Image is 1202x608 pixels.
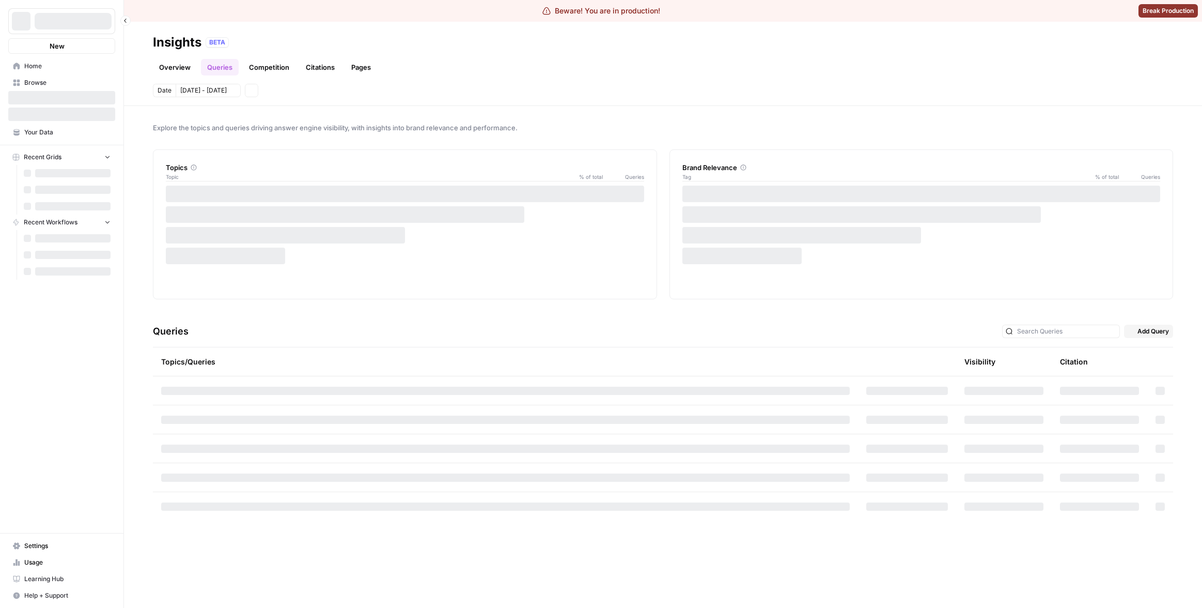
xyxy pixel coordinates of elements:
[8,149,115,165] button: Recent Grids
[166,173,572,181] span: Topic
[24,78,111,87] span: Browse
[24,574,111,584] span: Learning Hub
[24,218,77,227] span: Recent Workflows
[8,215,115,230] button: Recent Workflows
[300,59,341,75] a: Citations
[8,58,115,74] a: Home
[964,357,995,367] div: Visibility
[24,62,111,71] span: Home
[1017,326,1116,337] input: Search Queries
[243,59,295,75] a: Competition
[1088,173,1119,181] span: % of total
[1138,4,1198,18] button: Break Production
[8,587,115,604] button: Help + Support
[158,86,171,95] span: Date
[1060,347,1088,376] div: Citation
[8,571,115,587] a: Learning Hub
[1124,325,1173,338] button: Add Query
[682,173,1088,181] span: Tag
[8,74,115,91] a: Browse
[153,34,201,51] div: Insights
[8,538,115,554] a: Settings
[201,59,239,75] a: Queries
[603,173,644,181] span: Queries
[153,123,1173,133] span: Explore the topics and queries driving answer engine visibility, with insights into brand relevan...
[24,153,61,162] span: Recent Grids
[542,6,660,16] div: Beware! You are in production!
[1143,6,1194,16] span: Break Production
[1137,327,1169,336] span: Add Query
[572,173,603,181] span: % of total
[24,128,111,137] span: Your Data
[176,84,241,97] button: [DATE] - [DATE]
[1119,173,1160,181] span: Queries
[24,558,111,567] span: Usage
[8,38,115,54] button: New
[180,86,227,95] span: [DATE] - [DATE]
[8,554,115,571] a: Usage
[206,37,229,48] div: BETA
[153,59,197,75] a: Overview
[153,324,189,339] h3: Queries
[50,41,65,51] span: New
[345,59,377,75] a: Pages
[8,124,115,141] a: Your Data
[24,591,111,600] span: Help + Support
[24,541,111,551] span: Settings
[161,347,850,376] div: Topics/Queries
[682,162,1161,173] div: Brand Relevance
[166,162,644,173] div: Topics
